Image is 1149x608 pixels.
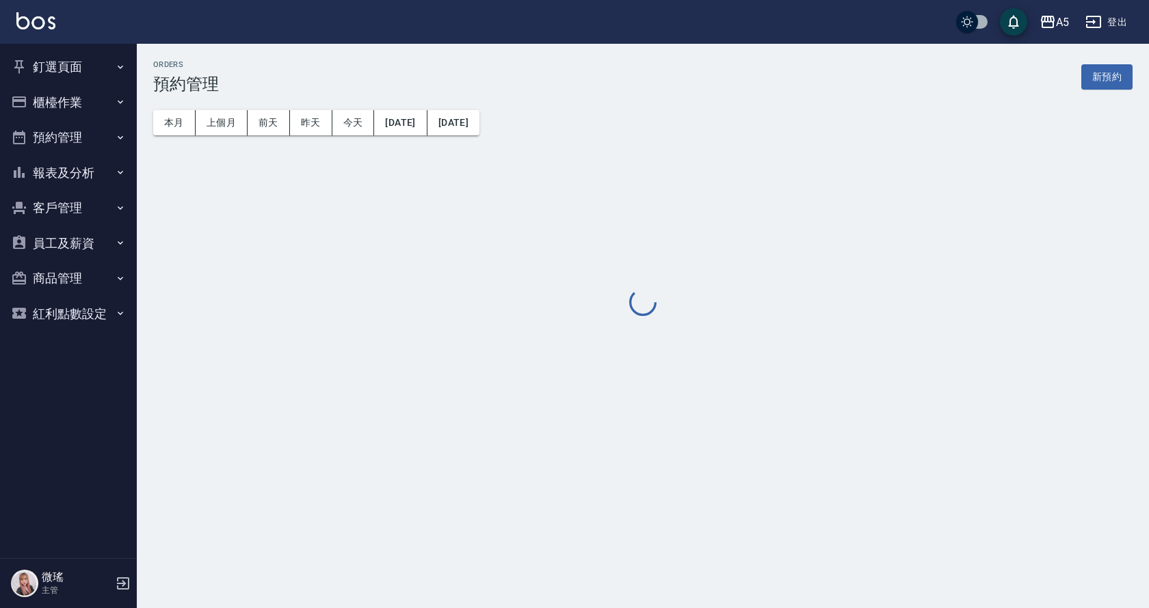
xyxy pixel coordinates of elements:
img: Person [11,570,38,597]
h5: 微瑤 [42,570,111,584]
button: 客戶管理 [5,190,131,226]
div: A5 [1056,14,1069,31]
button: [DATE] [427,110,479,135]
button: 員工及薪資 [5,226,131,261]
button: 預約管理 [5,120,131,155]
button: 新預約 [1081,64,1133,90]
button: 上個月 [196,110,248,135]
h2: Orders [153,60,219,69]
button: save [1000,8,1027,36]
h3: 預約管理 [153,75,219,94]
button: 報表及分析 [5,155,131,191]
button: 商品管理 [5,261,131,296]
button: 紅利點數設定 [5,296,131,332]
a: 新預約 [1081,70,1133,83]
button: 前天 [248,110,290,135]
button: 登出 [1080,10,1133,35]
button: A5 [1034,8,1074,36]
button: 本月 [153,110,196,135]
img: Logo [16,12,55,29]
button: 釘選頁面 [5,49,131,85]
button: 櫃檯作業 [5,85,131,120]
button: 昨天 [290,110,332,135]
button: 今天 [332,110,375,135]
button: [DATE] [374,110,427,135]
p: 主管 [42,584,111,596]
